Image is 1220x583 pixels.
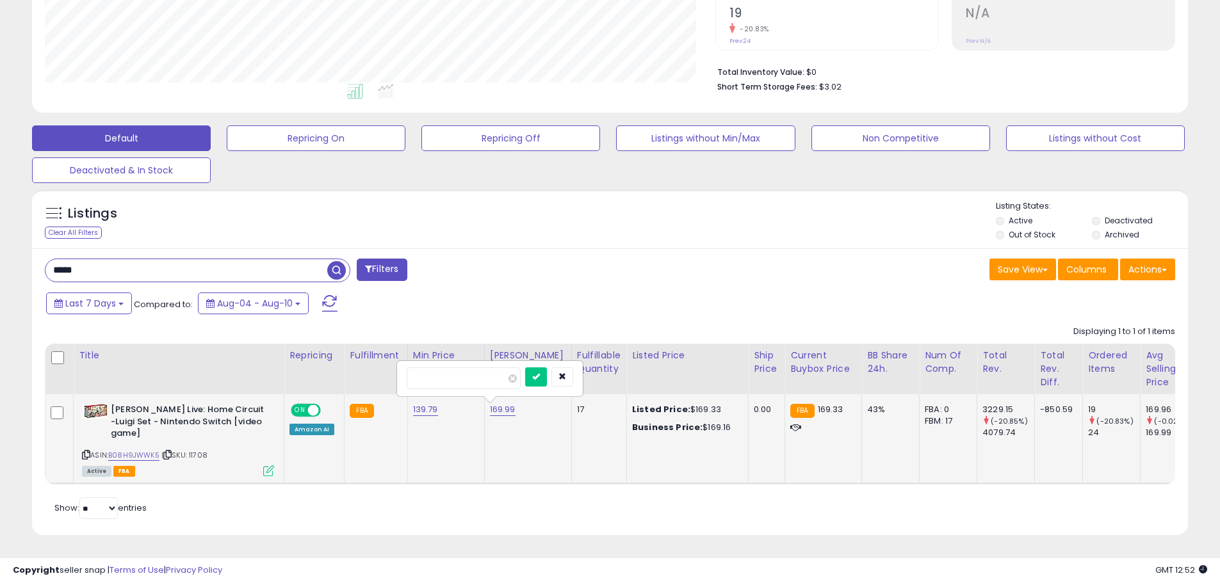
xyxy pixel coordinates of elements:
img: 51Whs7JqhLL._SL40_.jpg [82,404,108,419]
span: $3.02 [819,81,842,93]
button: Last 7 Days [46,292,132,314]
div: Min Price [413,349,479,362]
button: Aug-04 - Aug-10 [198,292,309,314]
b: Business Price: [632,421,703,433]
div: Num of Comp. [925,349,972,376]
div: Avg Selling Price [1146,349,1192,389]
label: Archived [1105,229,1139,240]
span: Aug-04 - Aug-10 [217,297,293,310]
div: $169.33 [632,404,738,415]
span: Compared to: [134,298,193,310]
button: Listings without Min/Max [616,125,795,151]
div: Repricing [289,349,339,362]
div: Total Rev. [982,349,1029,376]
label: Deactivated [1105,215,1153,226]
div: 24 [1088,427,1140,438]
button: Non Competitive [811,125,990,151]
a: Privacy Policy [166,564,222,576]
p: Listing States: [996,200,1188,212]
span: All listings currently available for purchase on Amazon [82,466,111,477]
span: | SKU: 11708 [161,450,207,460]
div: $169.16 [632,422,738,433]
small: (-0.02%) [1154,416,1187,426]
a: 139.79 [413,403,438,416]
div: 169.96 [1146,404,1198,415]
span: 2025-08-18 12:52 GMT [1155,564,1207,576]
b: Short Term Storage Fees: [717,81,817,92]
div: 17 [577,404,617,415]
button: Repricing Off [421,125,600,151]
div: Title [79,349,279,362]
div: 4079.74 [982,427,1034,438]
span: Last 7 Days [65,297,116,310]
div: 169.99 [1146,427,1198,438]
a: Terms of Use [110,564,164,576]
li: $0 [717,63,1166,79]
div: 3229.15 [982,404,1034,415]
div: 0.00 [754,404,775,415]
span: 169.33 [818,403,843,415]
b: [PERSON_NAME] Live: Home Circuit -Luigi Set - Nintendo Switch [video game] [111,404,266,443]
span: FBA [113,466,135,477]
button: Deactivated & In Stock [32,157,211,183]
div: ASIN: [82,404,274,475]
small: (-20.85%) [991,416,1027,426]
button: Save View [989,259,1056,280]
div: Total Rev. Diff. [1040,349,1077,389]
div: seller snap | | [13,564,222,577]
button: Repricing On [227,125,405,151]
div: Fulfillment [350,349,402,362]
button: Filters [357,259,407,281]
span: Columns [1066,263,1107,276]
span: ON [292,405,308,416]
strong: Copyright [13,564,60,576]
h2: N/A [966,6,1175,23]
label: Active [1009,215,1032,226]
button: Actions [1120,259,1175,280]
small: FBA [790,404,814,418]
div: Listed Price [632,349,743,362]
h2: 19 [729,6,938,23]
button: Default [32,125,211,151]
small: Prev: 24 [729,37,751,45]
small: FBA [350,404,373,418]
div: -850.59 [1040,404,1073,415]
div: Fulfillable Quantity [577,349,621,376]
span: Show: entries [54,502,147,514]
div: Amazon AI [289,424,334,435]
div: FBA: 0 [925,404,967,415]
div: [PERSON_NAME] [490,349,566,362]
div: 19 [1088,404,1140,415]
span: OFF [319,405,339,416]
div: 43% [867,404,909,415]
div: Displaying 1 to 1 of 1 items [1073,326,1175,338]
a: B08H9JWWK5 [108,450,159,461]
div: Current Buybox Price [790,349,856,376]
small: Prev: N/A [966,37,991,45]
div: Clear All Filters [45,227,102,239]
b: Listed Price: [632,403,690,415]
b: Total Inventory Value: [717,67,804,77]
button: Columns [1058,259,1118,280]
label: Out of Stock [1009,229,1055,240]
h5: Listings [68,205,117,223]
small: (-20.83%) [1096,416,1133,426]
a: 169.99 [490,403,516,416]
div: Ordered Items [1088,349,1135,376]
button: Listings without Cost [1006,125,1185,151]
div: FBM: 17 [925,415,967,427]
div: BB Share 24h. [867,349,914,376]
div: Ship Price [754,349,779,376]
small: -20.83% [735,24,769,34]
